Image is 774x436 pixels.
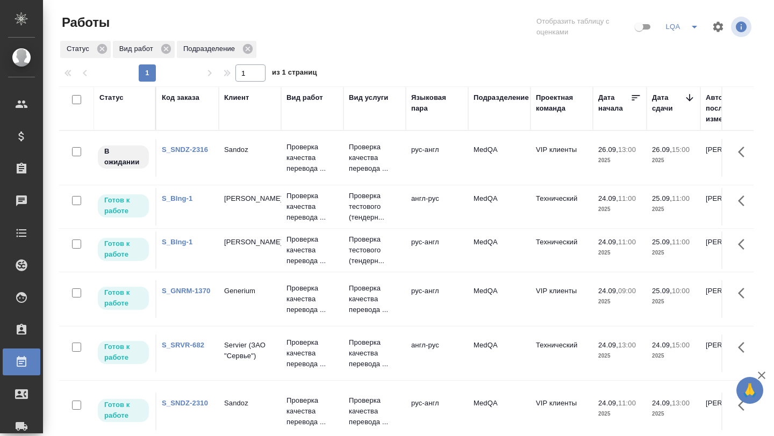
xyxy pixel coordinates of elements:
button: 🙏 [736,377,763,404]
p: Готов к работе [104,238,142,260]
td: [PERSON_NAME] [700,139,763,177]
span: Настроить таблицу [705,14,731,40]
span: Посмотреть информацию [731,17,754,37]
div: Исполнитель может приступить к работе [97,193,150,219]
td: [PERSON_NAME] [700,231,763,269]
a: S_GNRM-1370 [162,287,210,295]
p: 09:00 [618,287,636,295]
p: 2025 [652,409,695,419]
p: 11:00 [672,194,690,202]
p: 13:00 [618,146,636,154]
div: Подразделение [177,41,256,58]
p: 26.09, [652,146,672,154]
td: англ-рус [406,188,468,226]
p: Проверка качества перевода ... [349,142,400,174]
p: 2025 [598,248,641,258]
p: Статус [67,43,93,54]
div: Дата начала [598,92,630,114]
td: [PERSON_NAME] [700,335,763,372]
div: Статус [99,92,124,103]
p: Готов к работе [104,399,142,421]
p: 2025 [652,204,695,215]
p: 10:00 [672,287,690,295]
p: [PERSON_NAME] [224,193,276,204]
p: 2025 [598,351,641,361]
p: Sandoz [224,398,276,409]
td: MedQA [468,139,531,177]
p: 25.09, [652,194,672,202]
p: 24.09, [598,238,618,246]
p: 2025 [598,155,641,166]
p: Sandoz [224,144,276,155]
td: VIP клиенты [531,280,593,318]
td: рус-англ [406,393,468,430]
div: Проектная команда [536,92,587,114]
div: Исполнитель может приступить к работе [97,398,150,423]
a: S_BIng-1 [162,194,192,202]
div: Клиент [224,92,249,103]
td: рус-англ [406,139,468,177]
p: Готов к работе [104,195,142,216]
span: Отобразить таблицу с оценками [536,16,633,38]
div: Вид работ [286,92,323,103]
p: Проверка качества перевода ... [349,395,400,427]
button: Здесь прячутся важные кнопки [732,280,757,306]
div: split button [662,18,705,35]
p: Проверка тестового (тендерн... [349,191,400,223]
div: Языковая пара [411,92,463,114]
td: рус-англ [406,231,468,269]
p: Готов к работе [104,341,142,363]
p: Проверка качества перевода ... [286,234,338,266]
p: 2025 [652,155,695,166]
p: 26.09, [598,146,618,154]
p: 25.09, [652,238,672,246]
p: [PERSON_NAME] [224,237,276,248]
td: MedQA [468,231,531,269]
p: 2025 [598,204,641,215]
td: [PERSON_NAME] [700,188,763,226]
a: S_SRVR-682 [162,341,204,349]
p: 24.09, [598,194,618,202]
div: Дата сдачи [652,92,684,114]
p: 11:00 [618,194,636,202]
p: 15:00 [672,146,690,154]
p: Готов к работе [104,287,142,309]
p: Проверка качества перевода ... [286,142,338,174]
td: VIP клиенты [531,139,593,177]
p: 24.09, [598,399,618,407]
span: Работы [59,14,110,31]
p: Проверка качества перевода ... [349,283,400,315]
p: 15:00 [672,341,690,349]
p: 2025 [598,409,641,419]
p: 2025 [652,296,695,307]
div: Статус [60,41,111,58]
p: В ожидании [104,146,142,168]
div: Подразделение [474,92,529,103]
td: VIP клиенты [531,393,593,430]
div: Исполнитель может приступить к работе [97,340,150,365]
p: Generium [224,286,276,296]
span: из 1 страниц [272,66,317,82]
div: Вид услуги [349,92,389,103]
td: [PERSON_NAME] [700,280,763,318]
p: 2025 [652,351,695,361]
button: Здесь прячутся важные кнопки [732,393,757,418]
p: Подразделение [183,43,239,54]
p: Вид работ [119,43,157,54]
p: 13:00 [672,399,690,407]
a: S_SNDZ-2316 [162,146,208,154]
p: Servier (ЗАО "Сервье") [224,340,276,361]
td: Технический [531,231,593,269]
div: Код заказа [162,92,199,103]
a: S_BIng-1 [162,238,192,246]
td: MedQA [468,335,531,372]
p: Проверка качества перевода ... [286,191,338,223]
p: Проверка качества перевода ... [349,337,400,369]
p: 24.09, [652,341,672,349]
button: Здесь прячутся важные кнопки [732,231,757,257]
td: MedQA [468,280,531,318]
p: 24.09, [652,399,672,407]
p: Проверка качества перевода ... [286,337,338,369]
div: Исполнитель может приступить к работе [97,286,150,311]
div: Исполнитель назначен, приступать к работе пока рано [97,144,150,170]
